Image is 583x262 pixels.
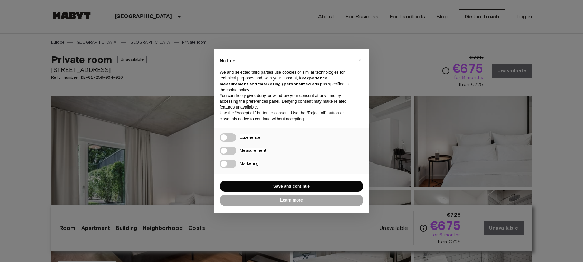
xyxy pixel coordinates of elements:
span: Measurement [240,148,266,153]
button: Save and continue [220,181,363,192]
span: Experience [240,134,260,140]
h2: Notice [220,57,352,64]
p: You can freely give, deny, or withdraw your consent at any time by accessing the preferences pane... [220,93,352,110]
p: We and selected third parties use cookies or similar technologies for technical purposes and, wit... [220,69,352,93]
button: Close this notice [354,55,365,66]
a: cookie policy [226,87,249,92]
button: Learn more [220,195,363,206]
p: Use the “Accept all” button to consent. Use the “Reject all” button or close this notice to conti... [220,110,352,122]
span: Marketing [240,161,259,166]
span: × [359,56,361,64]
strong: experience, measurement and “marketing (personalized ads)” [220,75,328,86]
